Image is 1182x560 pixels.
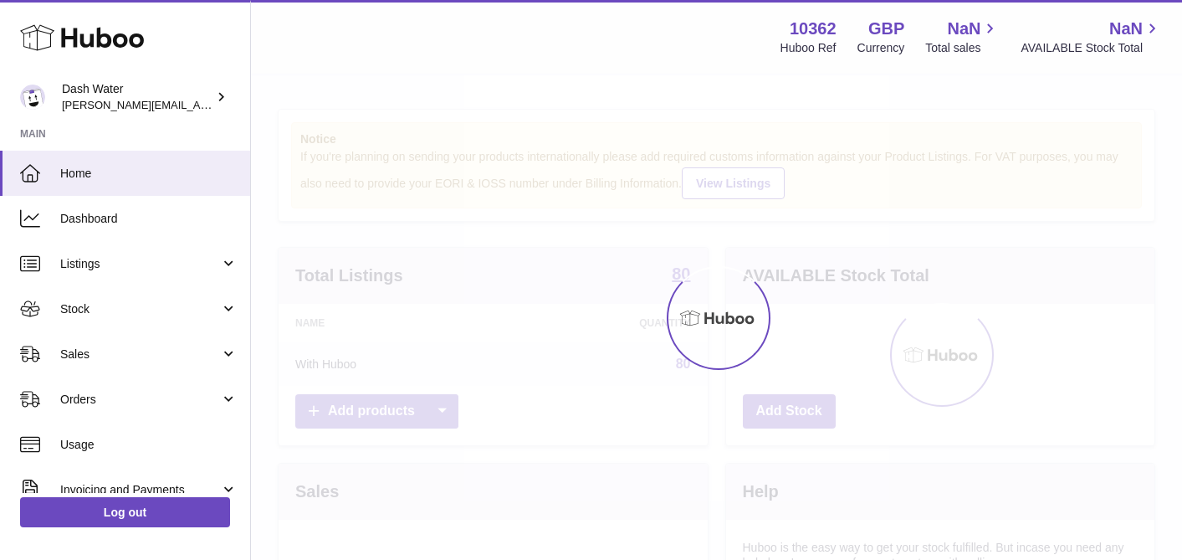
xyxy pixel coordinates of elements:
[20,497,230,527] a: Log out
[60,211,238,227] span: Dashboard
[790,18,837,40] strong: 10362
[60,392,220,408] span: Orders
[857,40,905,56] div: Currency
[868,18,904,40] strong: GBP
[925,18,1000,56] a: NaN Total sales
[60,347,220,362] span: Sales
[1021,18,1162,56] a: NaN AVAILABLE Stock Total
[780,40,837,56] div: Huboo Ref
[1109,18,1143,40] span: NaN
[60,166,238,182] span: Home
[60,301,220,317] span: Stock
[60,256,220,272] span: Listings
[925,40,1000,56] span: Total sales
[62,81,212,113] div: Dash Water
[60,437,238,453] span: Usage
[947,18,980,40] span: NaN
[62,98,335,111] span: [PERSON_NAME][EMAIL_ADDRESS][DOMAIN_NAME]
[1021,40,1162,56] span: AVAILABLE Stock Total
[20,85,45,110] img: james@dash-water.com
[60,482,220,498] span: Invoicing and Payments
